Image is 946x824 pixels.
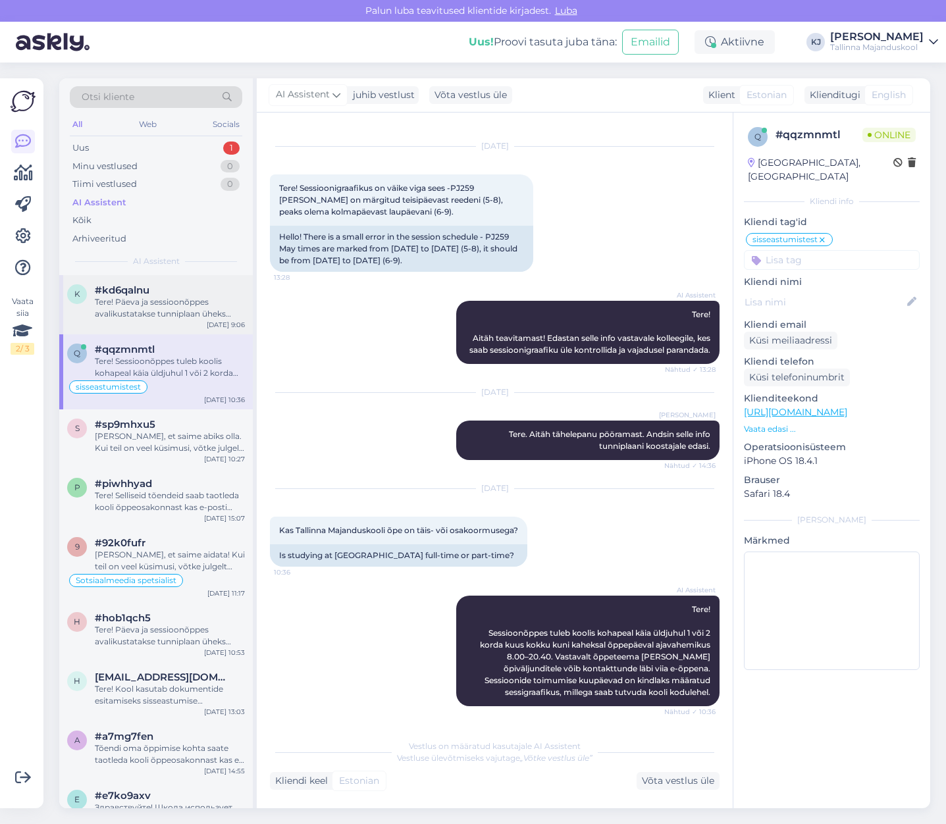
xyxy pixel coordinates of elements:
a: [URL][DOMAIN_NAME] [744,406,847,418]
span: AI Assistent [666,290,716,300]
span: Nähtud ✓ 10:36 [664,707,716,717]
span: Vestlus on määratud kasutajale AI Assistent [409,741,581,751]
p: Kliendi telefon [744,355,920,369]
div: Tiimi vestlused [72,178,137,191]
div: Kliendi info [744,195,920,207]
div: [PERSON_NAME] [744,514,920,526]
div: # qqzmnmtl [775,127,862,143]
div: juhib vestlust [348,88,415,102]
span: Nähtud ✓ 13:28 [665,365,716,374]
span: Tere. Aitäh tähelepanu pööramast. Andsin selle info tunniplaani koostajale edasi. [509,429,712,451]
span: AI Assistent [276,88,330,102]
span: sisseastumistest [76,383,141,391]
div: Võta vestlus üle [429,86,512,104]
p: Operatsioonisüsteem [744,440,920,454]
span: #92k0fufr [95,537,145,549]
span: AI Assistent [666,585,716,595]
div: [DATE] 14:55 [204,766,245,776]
p: Safari 18.4 [744,487,920,501]
span: q [74,348,80,358]
b: Uus! [469,36,494,48]
span: Tere! Sessioonigraafikus on väike viga sees -PJ259 [PERSON_NAME] on märgitud teisipäevast reedeni... [279,183,505,217]
div: Vaata siia [11,296,34,355]
span: #piwhhyad [95,478,152,490]
span: #qqzmnmtl [95,344,155,355]
div: Uus [72,142,89,155]
div: 0 [221,160,240,173]
div: Kliendi keel [270,774,328,788]
span: Nähtud ✓ 14:36 [664,461,716,471]
span: p [74,482,80,492]
span: q [754,132,761,142]
span: Luba [551,5,581,16]
span: h [74,617,80,627]
div: Tere! Päeva ja sessioonõppes avalikustatakse tunniplaan üheks sessiooniks [PERSON_NAME] nädalat e... [95,296,245,320]
span: henri.aljand3@gmail.com [95,671,232,683]
p: Kliendi email [744,318,920,332]
span: a [74,735,80,745]
div: [DATE] 10:27 [204,454,245,464]
span: #a7mg7fen [95,731,153,742]
p: Brauser [744,473,920,487]
div: [DATE] 10:36 [204,395,245,405]
div: Socials [210,116,242,133]
a: [PERSON_NAME]Tallinna Majanduskool [830,32,938,53]
div: [PERSON_NAME], et saime aidata! Kui teil on veel küsimusi, võtke julgelt ühendust. [95,549,245,573]
p: Klienditeekond [744,392,920,405]
div: [GEOGRAPHIC_DATA], [GEOGRAPHIC_DATA] [748,156,893,184]
div: [DATE] 13:03 [204,707,245,717]
div: [DATE] [270,482,720,494]
div: [PERSON_NAME] [830,32,924,42]
div: [DATE] 10:53 [204,648,245,657]
div: Küsi meiliaadressi [744,332,837,349]
p: Vaata edasi ... [744,423,920,435]
div: Tere! Päeva ja sessioonõppes avalikustatakse tunniplaan üheks sessiooniks [PERSON_NAME] nädalat e... [95,624,245,648]
div: 0 [221,178,240,191]
div: Aktiivne [695,30,775,54]
div: [DATE] 9:06 [207,320,245,330]
div: Tallinna Majanduskool [830,42,924,53]
span: e [74,794,80,804]
div: Tere! Selliseid tõendeid saab taotleda kooli õppeosakonnast kas e-posti [PERSON_NAME] (täiendusko... [95,490,245,513]
p: Märkmed [744,534,920,548]
div: Võta vestlus üle [637,772,720,790]
input: Lisa nimi [745,295,905,309]
div: Proovi tasuta juba täna: [469,34,617,50]
span: #e7ko9axv [95,790,151,802]
span: #kd6qalnu [95,284,149,296]
div: Hello! There is a small error in the session schedule - PJ259 May times are marked from [DATE] to... [270,226,533,272]
span: #sp9mhxu5 [95,419,155,430]
div: Tere! Kool kasutab dokumentide esitamiseks sisseastumise infosüsteemi SAIS. Avalduse saate esitad... [95,683,245,707]
p: iPhone OS 18.4.1 [744,454,920,468]
div: All [70,116,85,133]
p: Kliendi tag'id [744,215,920,229]
span: Kas Tallinna Majanduskooli õpe on täis- või osakoormusega? [279,525,518,535]
div: Web [136,116,159,133]
div: [PERSON_NAME], et saime abiks olla. Kui teil on veel küsimusi, võtke julgelt ühendust! [95,430,245,454]
div: AI Assistent [72,196,126,209]
div: Tere! Sessioonõppes tuleb koolis kohapeal käia üldjuhul 1 või 2 korda kuus kokku kuni kaheksal õp... [95,355,245,379]
span: 9 [75,542,80,552]
span: Vestluse ülevõtmiseks vajutage [397,753,592,763]
span: s [75,423,80,433]
span: #hob1qch5 [95,612,151,624]
div: Minu vestlused [72,160,138,173]
div: Tõendi oma õppimise kohta saate taotleda kooli õppeosakonnast kas e-posti [PERSON_NAME] (täiendus... [95,742,245,766]
div: Klient [703,88,735,102]
div: Arhiveeritud [72,232,126,245]
span: Estonian [747,88,787,102]
div: Kõik [72,214,92,227]
span: sisseastumistest [752,236,818,244]
i: „Võtke vestlus üle” [520,753,592,763]
span: Otsi kliente [82,90,134,104]
img: Askly Logo [11,89,36,114]
div: 2 / 3 [11,343,34,355]
div: Klienditugi [804,88,860,102]
span: Sotsiaalmeedia spetsialist [76,577,176,584]
button: Emailid [622,30,679,55]
span: 13:28 [274,272,323,282]
span: h [74,676,80,686]
span: English [872,88,906,102]
div: [DATE] 15:07 [204,513,245,523]
span: Online [862,128,916,142]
